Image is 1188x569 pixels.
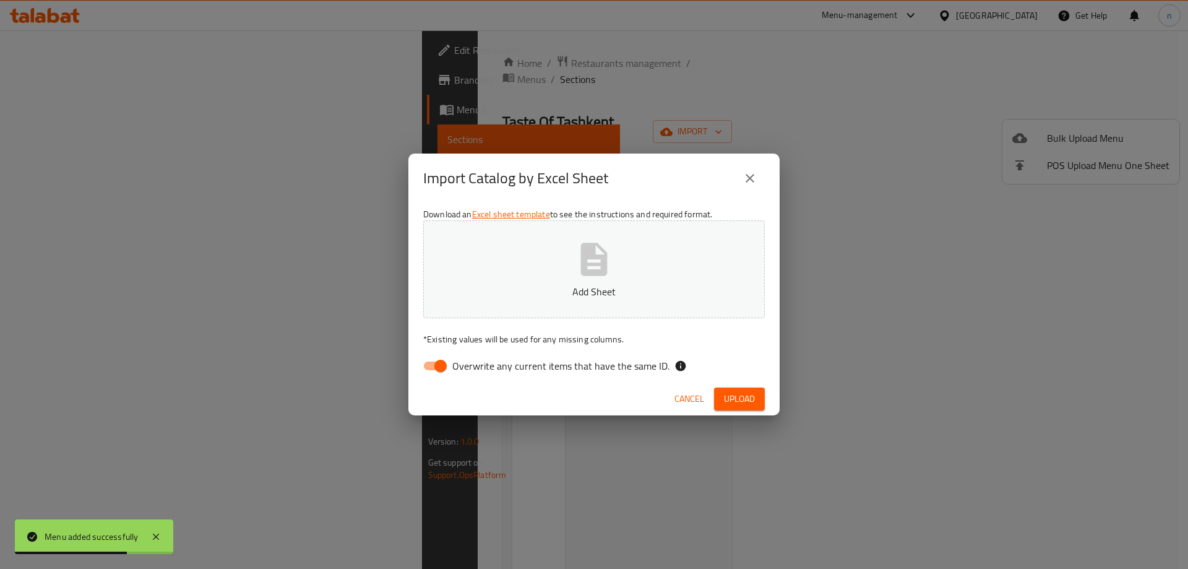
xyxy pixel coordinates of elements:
a: Excel sheet template [472,206,550,222]
span: Cancel [674,391,704,407]
p: Add Sheet [442,284,746,299]
div: Menu added successfully [45,530,139,544]
h2: Import Catalog by Excel Sheet [423,168,608,188]
span: Upload [724,391,755,407]
button: close [735,163,765,193]
button: Upload [714,388,765,410]
svg: If the overwrite option isn't selected, then the items that match an existing ID will be ignored ... [674,360,687,372]
span: Overwrite any current items that have the same ID. [452,358,669,373]
div: Download an to see the instructions and required format. [408,203,780,383]
button: Add Sheet [423,220,765,318]
p: Existing values will be used for any missing columns. [423,333,765,345]
button: Cancel [669,388,709,410]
